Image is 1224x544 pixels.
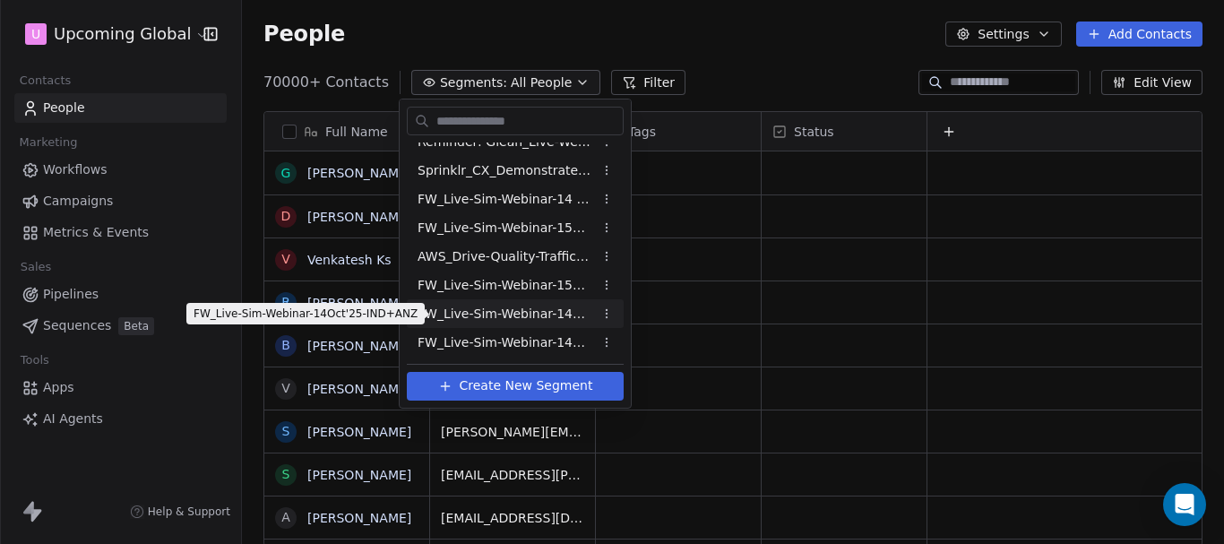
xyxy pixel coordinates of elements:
[407,372,624,401] button: Create New Segment
[418,161,593,180] span: Sprinklr_CX_Demonstrate_Reg_Drive_[DATE]
[418,276,593,295] span: FW_Live-Sim-Webinar-15Oct'25-NA
[418,333,593,352] span: FW_Live-Sim-Webinar-14Oct'25-EU
[418,247,593,266] span: AWS_Drive-Quality-Traffic_5thOct'25
[194,307,418,321] p: FW_Live-Sim-Webinar-14Oct'25-IND+ANZ
[418,219,593,237] span: FW_Live-Sim-Webinar-15Oct'25-EU
[418,305,593,324] span: FW_Live-Sim-Webinar-14Oct'25-IND+ANZ
[460,376,593,395] span: Create New Segment
[418,190,593,209] span: FW_Live-Sim-Webinar-14 Oct'25-NA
